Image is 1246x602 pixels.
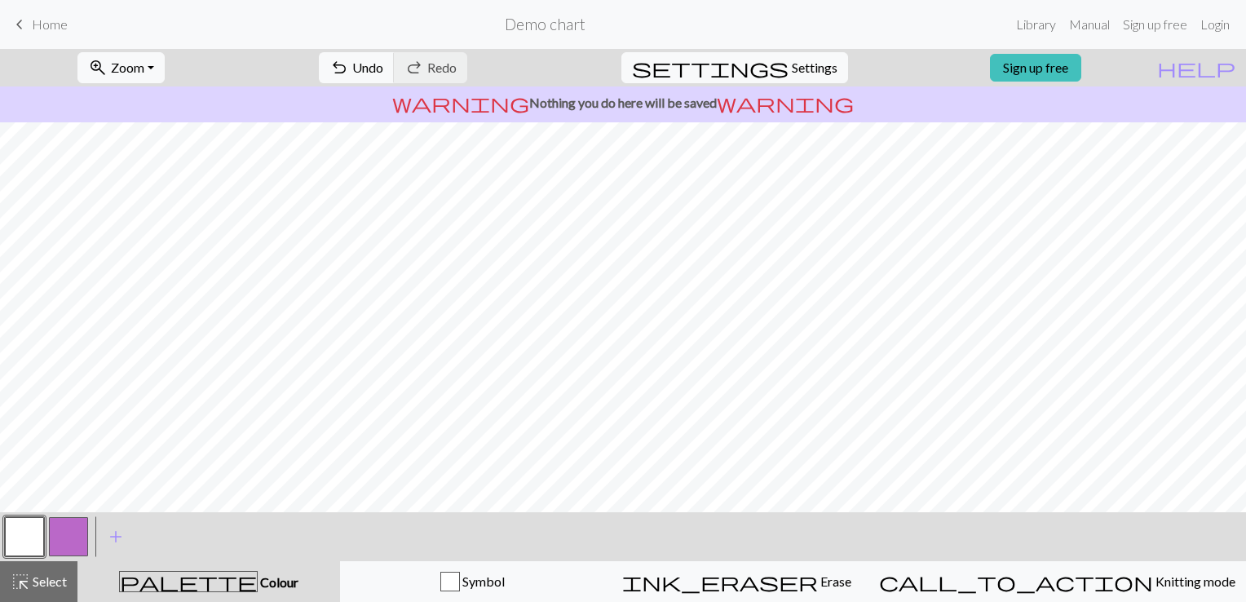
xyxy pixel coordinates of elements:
[1063,8,1116,41] a: Manual
[329,56,349,79] span: undo
[392,91,529,114] span: warning
[258,574,298,590] span: Colour
[10,11,68,38] a: Home
[621,52,848,83] button: SettingsSettings
[879,570,1153,593] span: call_to_action
[319,52,395,83] button: Undo
[632,56,789,79] span: settings
[1157,56,1235,79] span: help
[505,15,585,33] h2: Demo chart
[111,60,144,75] span: Zoom
[106,525,126,548] span: add
[30,573,67,589] span: Select
[32,16,68,32] span: Home
[868,561,1246,602] button: Knitting mode
[632,58,789,77] i: Settings
[604,561,868,602] button: Erase
[717,91,854,114] span: warning
[88,56,108,79] span: zoom_in
[792,58,837,77] span: Settings
[1194,8,1236,41] a: Login
[11,570,30,593] span: highlight_alt
[818,573,851,589] span: Erase
[340,561,604,602] button: Symbol
[1010,8,1063,41] a: Library
[10,13,29,36] span: keyboard_arrow_left
[1153,573,1235,589] span: Knitting mode
[77,561,340,602] button: Colour
[77,52,165,83] button: Zoom
[7,93,1239,113] p: Nothing you do here will be saved
[120,570,257,593] span: palette
[990,54,1081,82] a: Sign up free
[1116,8,1194,41] a: Sign up free
[352,60,383,75] span: Undo
[622,570,818,593] span: ink_eraser
[460,573,505,589] span: Symbol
